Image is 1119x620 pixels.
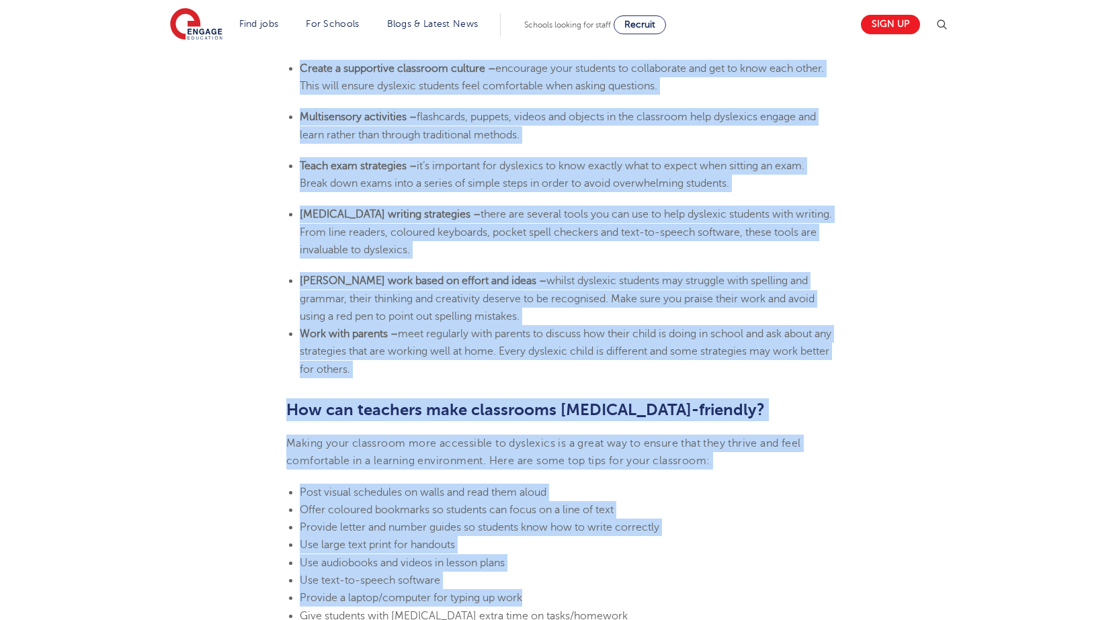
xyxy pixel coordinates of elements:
span: Use audiobooks and videos in lesson plans [300,557,505,569]
span: there are several tools you can use to help dyslexic students with writing. From line readers, co... [300,208,832,256]
span: encourage your students to collaborate and get to know each other. This will ensure dyslexic stud... [300,62,824,92]
img: Engage Education [170,8,222,42]
span: Post visual schedules on walls and read them aloud [300,486,546,498]
b: [MEDICAL_DATA] writing strategies – [300,208,481,220]
b: Teach exam strategies – [300,160,417,172]
a: Blogs & Latest News [387,19,479,29]
b: Multisensory activities – [300,111,417,123]
span: Provide letter and number guides so students know how to write correctly [300,521,659,533]
span: Use text-to-speech software [300,574,440,586]
span: Provide a laptop/computer for typing up work [300,592,522,604]
span: Use large text print for handouts [300,539,455,551]
span: it’s important for dyslexics to know exactly what to expect when sitting an exam. Break down exam... [300,160,804,189]
span: flashcards, puppets, videos and objects in the classroom help dyslexics engage and learn rather t... [300,111,816,140]
span: Offer coloured bookmarks so students can focus on a line of text [300,504,614,516]
span: meet regularly with parents to discuss how their child is doing in school and ask about any strat... [300,328,831,375]
span: whilst dyslexic students may struggle with spelling and grammar, their thinking and creativity de... [300,275,815,322]
span: Recruit [624,19,655,30]
b: How can teachers make classrooms [MEDICAL_DATA]-friendly? [286,400,765,419]
span: Schools looking for staff [524,20,611,30]
b: Work with parents – [300,328,398,340]
b: Create a supportive classroom culture – [300,62,495,75]
a: Sign up [861,15,920,34]
a: Recruit [614,15,666,34]
a: Find jobs [239,19,279,29]
span: Making your classroom more accessible to dyslexics is a great way to ensure that they thrive and ... [286,437,800,467]
a: For Schools [306,19,359,29]
b: [PERSON_NAME] work based on effort and ideas – [300,275,546,287]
